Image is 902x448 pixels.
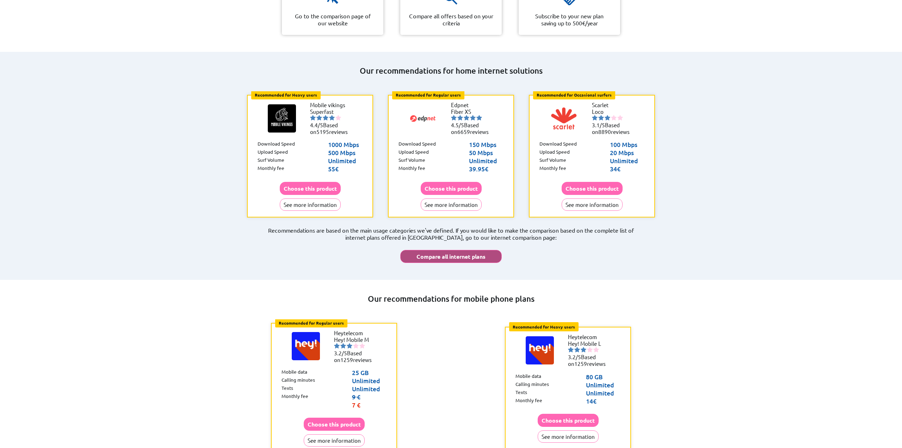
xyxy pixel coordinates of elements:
img: starnr3 [323,115,328,121]
span: 6659 [457,128,470,135]
img: starnr5 [359,343,365,349]
p: 1000 Mbps [328,140,363,148]
img: starnr4 [611,115,617,121]
button: See more information [304,434,365,447]
h2: Our recommendations for home internet solutions [240,66,662,76]
p: Surf Volume [258,157,284,165]
p: Mobile data [282,368,307,376]
img: Logo of Heytelecom [292,332,320,360]
a: Choose this product [562,185,623,192]
p: 50 Mbps [469,148,503,157]
li: Based on reviews [451,122,493,135]
img: starnr1 [451,115,457,121]
p: 500 Mbps [328,148,363,157]
s: 9 € [352,393,360,401]
p: Compare all offers based on your criteria [409,12,493,26]
span: 4.5/5 [451,122,464,128]
li: Superfast [310,108,352,115]
span: 1259 [574,360,587,367]
p: 34€ [610,165,644,173]
p: Upload Speed [539,148,570,157]
p: 20 Mbps [610,148,644,157]
p: Surf Volume [539,157,566,165]
img: starnr2 [598,115,604,121]
li: Heytelecom [334,330,376,336]
img: starnr5 [335,115,341,121]
button: Choose this product [562,182,623,195]
p: 14€ [586,397,620,405]
button: Choose this product [538,414,599,427]
img: starnr4 [587,347,593,352]
p: Upload Speed [258,148,288,157]
li: Heytelecom [568,333,610,340]
span: 1259 [340,356,353,363]
img: Logo of Heytelecom [526,336,554,364]
p: 100 Mbps [610,140,644,148]
span: 5195 [316,128,329,135]
a: Choose this product [304,421,365,428]
a: Choose this product [280,185,341,192]
img: Logo of Edpnet [409,104,437,133]
p: Monthly fee [282,393,308,409]
img: Logo of Mobile vikings [268,104,296,133]
a: Compare all internet plans [400,246,502,263]
p: Texts [515,389,527,397]
p: Unlimited [352,385,387,393]
li: Based on reviews [334,350,376,363]
p: Unlimited [586,389,620,397]
b: Recommended for Heavy users [513,324,575,330]
img: starnr3 [581,347,586,352]
li: Based on reviews [592,122,634,135]
p: Download Speed [258,140,295,148]
img: starnr3 [464,115,469,121]
p: 39.95€ [469,165,503,173]
img: starnr1 [334,343,340,349]
p: Calling minutes [282,376,315,385]
li: Based on reviews [310,122,352,135]
button: See more information [280,198,341,211]
h2: Our recommendations for mobile phone plans [217,294,685,304]
button: See more information [562,198,623,211]
button: Choose this product [304,418,365,431]
li: Edpnet [451,102,493,108]
button: Compare all internet plans [400,250,502,263]
p: Recommendations are based on the main usage categories we've defined. If you would like to make t... [240,227,662,241]
img: starnr1 [592,115,598,121]
a: See more information [538,433,599,440]
p: Unlimited [328,157,363,165]
img: starnr3 [347,343,352,349]
img: starnr5 [593,347,599,352]
p: Download Speed [399,140,436,148]
img: starnr4 [470,115,476,121]
a: See more information [562,201,623,208]
p: Go to the comparison page of our website [290,12,375,26]
b: Recommended for Regular users [279,320,344,326]
p: 80 GB [586,373,620,381]
img: starnr1 [310,115,316,121]
p: Unlimited [610,157,644,165]
img: starnr2 [457,115,463,121]
button: Choose this product [421,182,482,195]
img: starnr4 [353,343,359,349]
img: Logo of Scarlet [550,104,578,133]
b: Recommended for Heavy users [255,92,317,98]
li: Mobile vikings [310,102,352,108]
b: Recommended for Regular users [396,92,461,98]
img: starnr4 [329,115,335,121]
a: See more information [304,437,365,444]
a: See more information [280,201,341,208]
span: 8890 [598,128,611,135]
a: Choose this product [421,185,482,192]
img: starnr2 [340,343,346,349]
span: 4.4/5 [310,122,323,128]
b: Recommended for Occasional surfers [537,92,612,98]
span: 3.2/5 [568,354,581,360]
img: starnr5 [617,115,623,121]
a: Choose this product [538,417,599,424]
p: Download Speed [539,140,577,148]
li: Fiber XS [451,108,493,115]
li: Hey! Mobile L [568,340,610,347]
li: Scarlet [592,102,634,108]
span: 3.2/5 [334,350,347,356]
p: 150 Mbps [469,140,503,148]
